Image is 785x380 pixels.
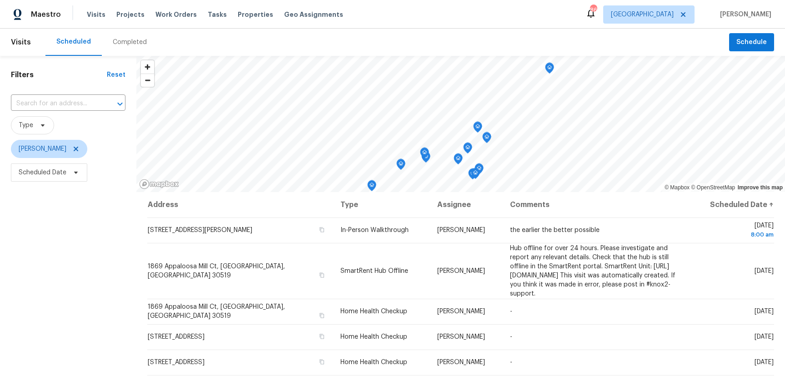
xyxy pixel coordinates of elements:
span: Home Health Checkup [340,308,407,315]
span: [PERSON_NAME] [437,268,485,274]
span: [PERSON_NAME] [437,334,485,340]
span: [DATE] [755,308,774,315]
span: Visits [11,32,31,52]
span: - [510,334,512,340]
span: Tasks [208,11,227,18]
span: Home Health Checkup [340,334,407,340]
span: [STREET_ADDRESS] [148,334,205,340]
span: [PERSON_NAME] [716,10,771,19]
button: Zoom in [141,60,154,74]
div: Map marker [454,153,463,168]
div: Completed [113,38,147,47]
span: [STREET_ADDRESS] [148,359,205,365]
button: Open [114,98,126,110]
span: SmartRent Hub Offline [340,268,408,274]
span: [GEOGRAPHIC_DATA] [611,10,674,19]
span: Scheduled Date [19,168,66,177]
span: 1869 Appaloosa Mill Ct, [GEOGRAPHIC_DATA], [GEOGRAPHIC_DATA] 30519 [148,304,285,319]
div: Scheduled [56,37,91,46]
span: [STREET_ADDRESS][PERSON_NAME] [148,227,252,233]
span: [DATE] [755,334,774,340]
span: [DATE] [755,359,774,365]
th: Assignee [430,192,503,217]
th: Scheduled Date ↑ [690,192,774,217]
span: Properties [238,10,273,19]
span: [DATE] [698,222,774,239]
span: Work Orders [155,10,197,19]
a: Mapbox [665,184,690,191]
div: Map marker [475,163,484,178]
span: [PERSON_NAME] [437,359,485,365]
button: Copy Address [318,226,326,234]
th: Type [333,192,430,217]
a: Improve this map [738,184,783,191]
canvas: Map [136,56,785,192]
button: Schedule [729,33,774,52]
div: Map marker [482,132,491,146]
a: Mapbox homepage [139,179,179,189]
span: Visits [87,10,105,19]
span: the earlier the better possible [510,227,600,233]
span: - [510,359,512,365]
span: Schedule [736,37,767,48]
h1: Filters [11,70,107,79]
span: [DATE] [755,268,774,274]
span: Geo Assignments [284,10,343,19]
span: Maestro [31,10,61,19]
div: 8:00 am [698,230,774,239]
div: Map marker [463,143,472,157]
button: Copy Address [318,358,326,366]
span: Projects [116,10,145,19]
input: Search for an address... [11,97,100,111]
div: Map marker [396,159,405,173]
span: Hub offline for over 24 hours. Please investigate and report any relevant details. Check that the... [510,245,675,297]
span: 1869 Appaloosa Mill Ct, [GEOGRAPHIC_DATA], [GEOGRAPHIC_DATA] 30519 [148,263,285,279]
div: Reset [107,70,125,79]
button: Copy Address [318,311,326,320]
th: Address [147,192,333,217]
a: OpenStreetMap [691,184,735,191]
span: Home Health Checkup [340,359,407,365]
div: 86 [590,5,596,15]
span: [PERSON_NAME] [19,144,66,153]
button: Copy Address [318,332,326,341]
span: - [510,308,512,315]
span: [PERSON_NAME] [437,308,485,315]
div: Map marker [471,168,480,182]
span: In-Person Walkthrough [340,227,409,233]
span: Type [19,121,33,130]
div: Map marker [420,148,429,162]
div: Map marker [367,180,376,194]
button: Copy Address [318,271,326,279]
button: Zoom out [141,74,154,87]
div: Map marker [473,122,482,136]
div: Map marker [545,63,554,77]
span: [PERSON_NAME] [437,227,485,233]
div: Map marker [468,168,477,183]
th: Comments [503,192,691,217]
